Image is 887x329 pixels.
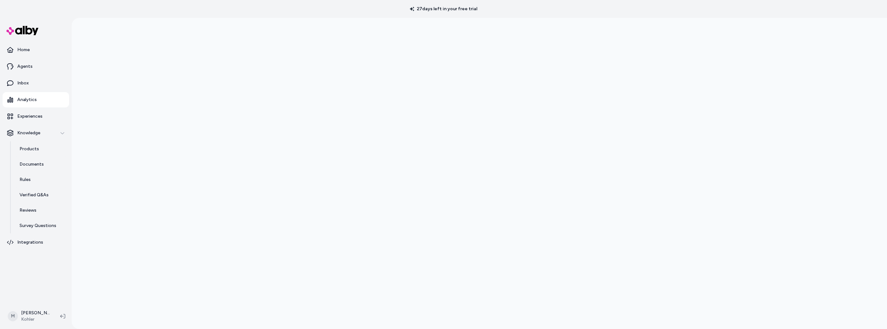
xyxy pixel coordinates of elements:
[20,192,49,198] p: Verified Q&As
[13,172,69,187] a: Rules
[17,97,37,103] p: Analytics
[20,223,56,229] p: Survey Questions
[3,109,69,124] a: Experiences
[13,203,69,218] a: Reviews
[13,141,69,157] a: Products
[6,26,38,35] img: alby Logo
[3,235,69,250] a: Integrations
[3,42,69,58] a: Home
[13,157,69,172] a: Documents
[20,161,44,168] p: Documents
[17,80,29,86] p: Inbox
[13,218,69,233] a: Survey Questions
[20,176,31,183] p: Rules
[3,125,69,141] button: Knowledge
[17,47,30,53] p: Home
[20,146,39,152] p: Products
[3,75,69,91] a: Inbox
[21,316,50,323] span: Kohler
[17,130,40,136] p: Knowledge
[406,6,481,12] p: 27 days left in your free trial
[17,113,43,120] p: Experiences
[17,239,43,246] p: Integrations
[3,59,69,74] a: Agents
[4,306,55,326] button: M[PERSON_NAME]Kohler
[13,187,69,203] a: Verified Q&As
[20,207,36,214] p: Reviews
[8,311,18,321] span: M
[3,92,69,107] a: Analytics
[17,63,33,70] p: Agents
[21,310,50,316] p: [PERSON_NAME]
